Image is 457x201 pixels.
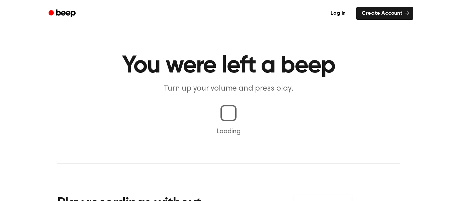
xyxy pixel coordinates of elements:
[356,7,413,20] a: Create Account
[57,54,400,78] h1: You were left a beep
[100,83,357,94] p: Turn up your volume and press play.
[8,127,449,137] p: Loading
[324,6,352,21] a: Log in
[44,7,82,20] a: Beep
